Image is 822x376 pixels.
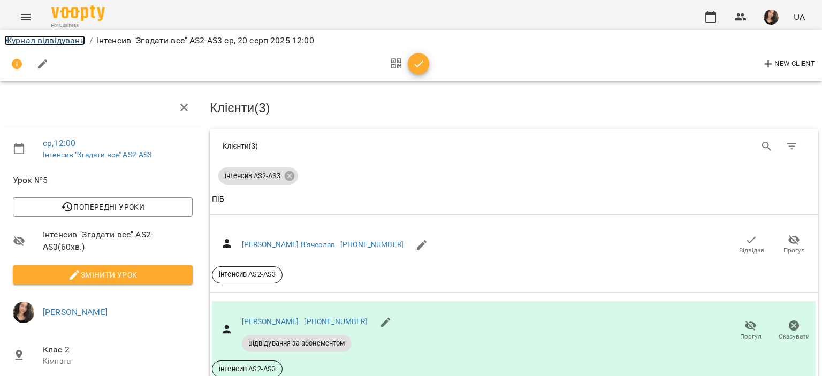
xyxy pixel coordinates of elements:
span: Скасувати [779,332,810,341]
img: af1f68b2e62f557a8ede8df23d2b6d50.jpg [13,302,34,323]
button: Попередні уроки [13,197,193,217]
button: Прогул [773,230,816,260]
span: Попередні уроки [21,201,184,213]
button: Search [754,134,780,159]
span: Урок №5 [13,174,193,187]
span: Відвідування за абонементом [242,339,352,348]
a: Інтенсив "Згадати все" AS2-AS3 [43,150,152,159]
div: Table Toolbar [210,129,818,163]
a: [PERSON_NAME] В'ячеслав [242,240,335,249]
p: Інтенсив "Згадати все" AS2-AS3 ср, 20 серп 2025 12:00 [97,34,314,47]
button: Прогул [729,316,772,346]
li: / [89,34,93,47]
div: Sort [212,193,224,206]
span: інтенсив AS2-AS3 [212,270,282,279]
button: New Client [759,56,818,73]
button: Фільтр [779,134,805,159]
p: Кімната [43,356,193,367]
span: Прогул [740,332,762,341]
span: Відвідав [739,246,764,255]
img: af1f68b2e62f557a8ede8df23d2b6d50.jpg [764,10,779,25]
button: Menu [13,4,39,30]
button: Скасувати [772,316,816,346]
a: Журнал відвідувань [4,35,85,45]
div: Клієнти ( 3 ) [223,141,506,151]
a: [PHONE_NUMBER] [340,240,404,249]
a: ср , 12:00 [43,138,75,148]
span: ПІБ [212,193,816,206]
a: [PERSON_NAME] [43,307,108,317]
a: [PHONE_NUMBER] [304,317,367,326]
button: UA [789,7,809,27]
span: інтенсив AS2-AS3 [212,364,282,374]
span: New Client [762,58,815,71]
button: Відвідав [730,230,773,260]
span: Змінити урок [21,268,184,281]
span: Клас 2 [43,343,193,356]
span: UA [794,11,805,22]
button: Змінити урок [13,265,193,285]
span: Прогул [783,246,805,255]
div: ПІБ [212,193,224,206]
h3: Клієнти ( 3 ) [210,101,818,115]
a: [PERSON_NAME] [242,317,299,326]
span: інтенсив AS2-AS3 [218,171,287,181]
nav: breadcrumb [4,34,818,47]
img: Voopty Logo [51,5,105,21]
div: інтенсив AS2-AS3 [218,167,298,185]
span: For Business [51,22,105,29]
span: Інтенсив "Згадати все" AS2-AS3 ( 60 хв. ) [43,228,193,254]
